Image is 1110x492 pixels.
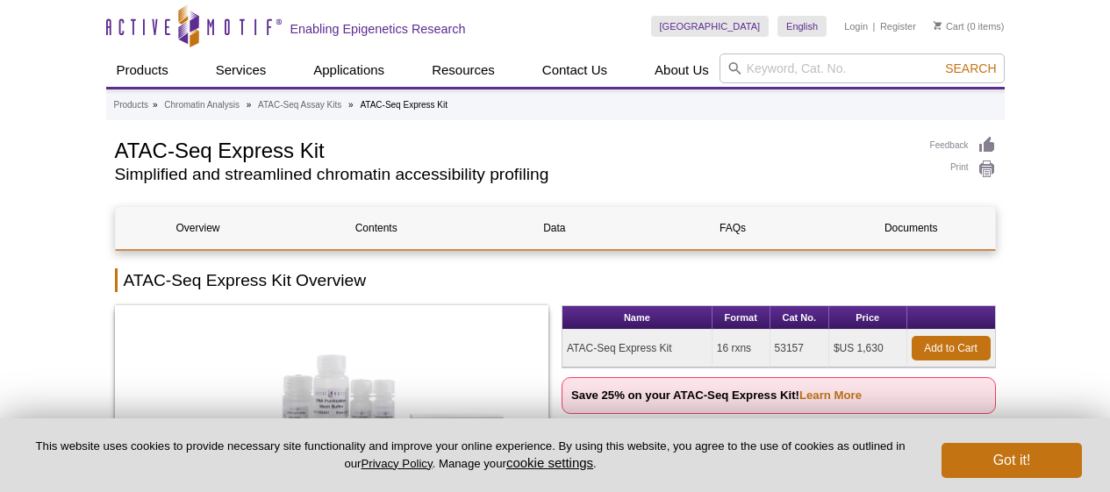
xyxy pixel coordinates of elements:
a: Chromatin Analysis [164,97,240,113]
td: 16 rxns [713,330,770,367]
a: Data [472,207,637,249]
a: [GEOGRAPHIC_DATA] [651,16,770,37]
a: Login [844,20,868,32]
a: Applications [303,53,395,87]
button: Search [940,61,1001,76]
a: Services [205,53,277,87]
h1: ATAC-Seq Express Kit [115,136,913,162]
span: Search [945,61,996,75]
th: Price [829,306,907,330]
td: ATAC-Seq Express Kit [562,330,713,367]
th: Name [562,306,713,330]
a: Contents [294,207,459,249]
a: Overview [116,207,281,249]
a: English [777,16,827,37]
a: Add to Cart [912,336,991,360]
a: Print [930,160,996,179]
button: Got it! [942,443,1082,478]
th: Format [713,306,770,330]
a: Privacy Policy [361,457,432,470]
a: Cart [934,20,964,32]
input: Keyword, Cat. No. [720,53,1005,83]
h2: ATAC-Seq Express Kit Overview [115,268,996,292]
li: (0 items) [934,16,1005,37]
img: Your Cart [934,21,942,30]
a: ATAC-Seq Assay Kits [258,97,341,113]
h2: Simplified and streamlined chromatin accessibility profiling [115,167,913,182]
p: This website uses cookies to provide necessary site functionality and improve your online experie... [28,439,913,472]
th: Cat No. [770,306,829,330]
a: Feedback [930,136,996,155]
a: About Us [644,53,720,87]
h2: Enabling Epigenetics Research [290,21,466,37]
li: ATAC-Seq Express Kit [360,100,448,110]
a: Documents [828,207,993,249]
li: » [247,100,252,110]
a: Register [880,20,916,32]
td: 53157 [770,330,829,367]
a: Products [106,53,179,87]
button: cookie settings [506,455,593,470]
a: Products [114,97,148,113]
strong: Save 25% on your ATAC-Seq Express Kit! [571,389,862,402]
li: | [873,16,876,37]
a: Contact Us [532,53,618,87]
li: » [153,100,158,110]
li: » [348,100,354,110]
a: Resources [421,53,505,87]
a: Learn More [799,389,862,402]
a: FAQs [650,207,815,249]
td: $US 1,630 [829,330,907,367]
